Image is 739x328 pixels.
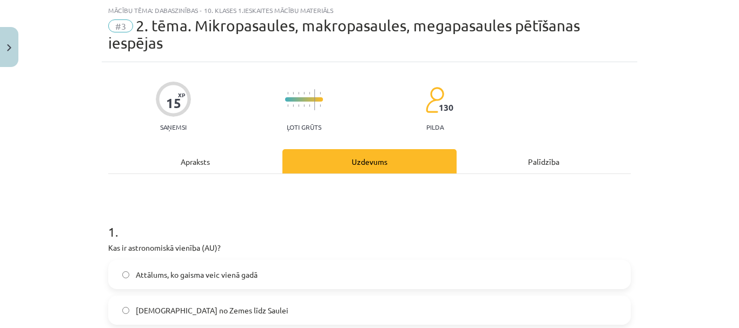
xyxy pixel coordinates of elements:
span: 2. tēma. Mikropasaules, makropasaules, megapasaules pētīšanas iespējas [108,17,580,52]
img: icon-short-line-57e1e144782c952c97e751825c79c345078a6d821885a25fce030b3d8c18986b.svg [303,92,305,95]
img: icon-close-lesson-0947bae3869378f0d4975bcd49f059093ad1ed9edebbc8119c70593378902aed.svg [7,44,11,51]
span: #3 [108,19,133,32]
input: [DEMOGRAPHIC_DATA] no Zemes līdz Saulei [122,307,129,314]
p: Saņemsi [156,123,191,131]
img: icon-short-line-57e1e144782c952c97e751825c79c345078a6d821885a25fce030b3d8c18986b.svg [320,104,321,107]
img: icon-short-line-57e1e144782c952c97e751825c79c345078a6d821885a25fce030b3d8c18986b.svg [309,92,310,95]
div: 15 [166,96,181,111]
p: Kas ir astronomiskā vienība (AU)? [108,242,631,253]
img: icon-short-line-57e1e144782c952c97e751825c79c345078a6d821885a25fce030b3d8c18986b.svg [298,92,299,95]
img: icon-short-line-57e1e144782c952c97e751825c79c345078a6d821885a25fce030b3d8c18986b.svg [293,104,294,107]
p: pilda [426,123,444,131]
img: students-c634bb4e5e11cddfef0936a35e636f08e4e9abd3cc4e673bd6f9a4125e45ecb1.svg [425,86,444,113]
img: icon-short-line-57e1e144782c952c97e751825c79c345078a6d821885a25fce030b3d8c18986b.svg [287,104,288,107]
img: icon-short-line-57e1e144782c952c97e751825c79c345078a6d821885a25fce030b3d8c18986b.svg [293,92,294,95]
span: XP [178,92,185,98]
img: icon-short-line-57e1e144782c952c97e751825c79c345078a6d821885a25fce030b3d8c18986b.svg [309,104,310,107]
img: icon-long-line-d9ea69661e0d244f92f715978eff75569469978d946b2353a9bb055b3ed8787d.svg [314,89,315,110]
span: [DEMOGRAPHIC_DATA] no Zemes līdz Saulei [136,305,288,316]
p: Ļoti grūts [287,123,321,131]
span: Attālums, ko gaisma veic vienā gadā [136,269,258,280]
div: Mācību tēma: Dabaszinības - 10. klases 1.ieskaites mācību materiāls [108,6,631,14]
img: icon-short-line-57e1e144782c952c97e751825c79c345078a6d821885a25fce030b3d8c18986b.svg [298,104,299,107]
img: icon-short-line-57e1e144782c952c97e751825c79c345078a6d821885a25fce030b3d8c18986b.svg [320,92,321,95]
img: icon-short-line-57e1e144782c952c97e751825c79c345078a6d821885a25fce030b3d8c18986b.svg [287,92,288,95]
h1: 1 . [108,205,631,239]
span: 130 [439,103,453,112]
img: icon-short-line-57e1e144782c952c97e751825c79c345078a6d821885a25fce030b3d8c18986b.svg [303,104,305,107]
div: Apraksts [108,149,282,173]
div: Palīdzība [457,149,631,173]
div: Uzdevums [282,149,457,173]
input: Attālums, ko gaisma veic vienā gadā [122,271,129,278]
